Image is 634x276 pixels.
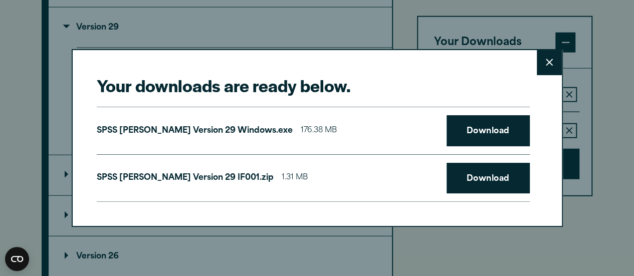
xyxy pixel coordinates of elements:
h2: Your downloads are ready below. [97,74,530,97]
button: Open CMP widget [5,247,29,271]
a: Download [447,163,530,194]
a: Download [447,115,530,146]
p: SPSS [PERSON_NAME] Version 29 Windows.exe [97,124,293,138]
span: 1.31 MB [282,171,308,185]
span: 176.38 MB [301,124,337,138]
p: SPSS [PERSON_NAME] Version 29 IF001.zip [97,171,274,185]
